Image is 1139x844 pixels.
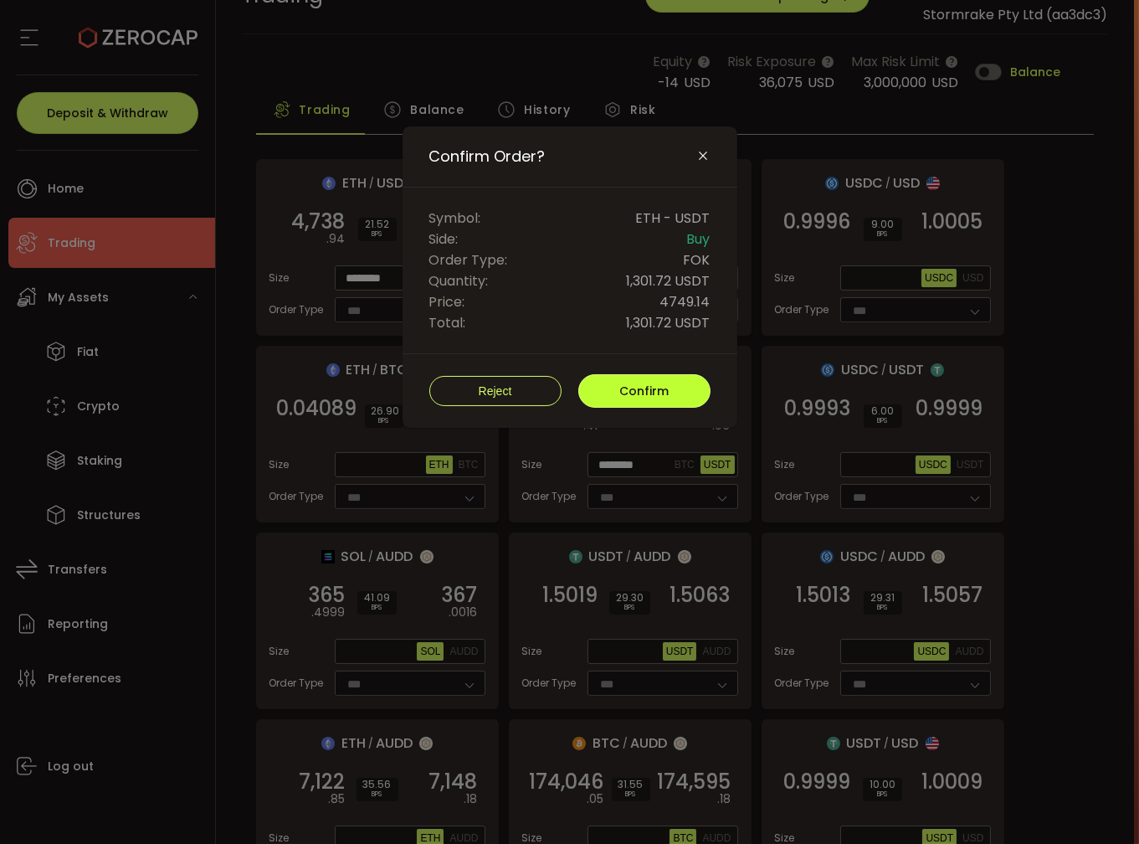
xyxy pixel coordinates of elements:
span: Confirm Order? [429,147,546,167]
span: 1,301.72 USDT [627,270,711,291]
span: Confirm [619,383,669,399]
span: Side: [429,229,459,250]
span: Price: [429,291,465,312]
span: 4749.14 [660,291,711,312]
span: Symbol: [429,208,481,229]
span: Order Type: [429,250,508,270]
span: Buy [687,229,711,250]
span: Total: [429,312,466,333]
span: Quantity: [429,270,489,291]
span: ETH - USDT [636,208,711,229]
span: 1,301.72 USDT [627,312,711,333]
button: Confirm [578,374,711,408]
div: Confirm Order? [403,126,737,428]
button: Reject [429,376,562,406]
span: FOK [684,250,711,270]
button: Close [697,149,711,164]
span: Reject [479,384,512,398]
iframe: Chat Widget [1055,764,1139,844]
